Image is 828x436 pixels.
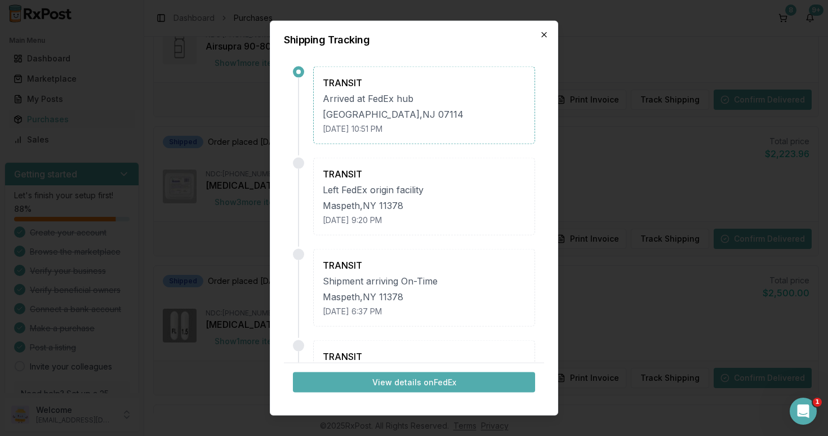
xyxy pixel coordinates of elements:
div: TRANSIT [323,167,526,181]
div: [DATE] 10:51 PM [323,123,526,135]
div: Maspeth , NY 11378 [323,199,526,212]
button: View details onFedEx [293,372,535,392]
div: [DATE] 6:37 PM [323,306,526,317]
div: TRANSIT [323,350,526,363]
div: Shipment arriving On-Time [323,274,526,288]
div: Maspeth , NY 11378 [323,290,526,304]
div: [DATE] 9:20 PM [323,215,526,226]
h2: Shipping Tracking [284,35,544,45]
div: TRANSIT [323,76,526,90]
div: [GEOGRAPHIC_DATA] , NJ 07114 [323,108,526,121]
div: TRANSIT [323,259,526,272]
div: Left FedEx origin facility [323,183,526,197]
span: 1 [813,398,822,407]
div: Arrived at FedEx hub [323,92,526,105]
iframe: Intercom live chat [790,398,817,425]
